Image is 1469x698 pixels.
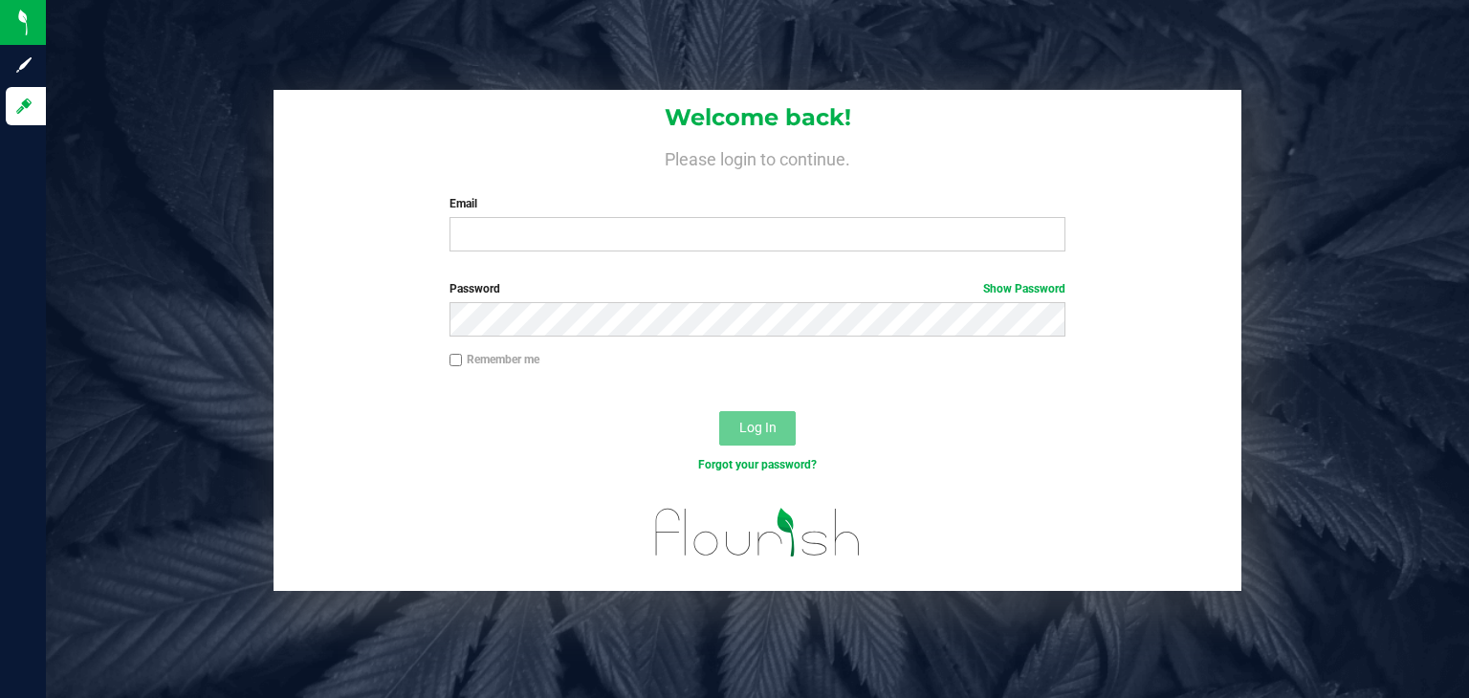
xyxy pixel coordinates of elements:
inline-svg: Sign up [14,55,33,75]
input: Remember me [449,354,463,367]
a: Forgot your password? [698,458,817,471]
img: flourish_logo.svg [637,493,879,571]
h1: Welcome back! [274,105,1241,130]
a: Show Password [983,282,1065,295]
label: Email [449,195,1066,212]
span: Password [449,282,500,295]
button: Log In [719,411,796,446]
label: Remember me [449,351,539,368]
inline-svg: Log in [14,97,33,116]
span: Log In [739,420,777,435]
h4: Please login to continue. [274,145,1241,168]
